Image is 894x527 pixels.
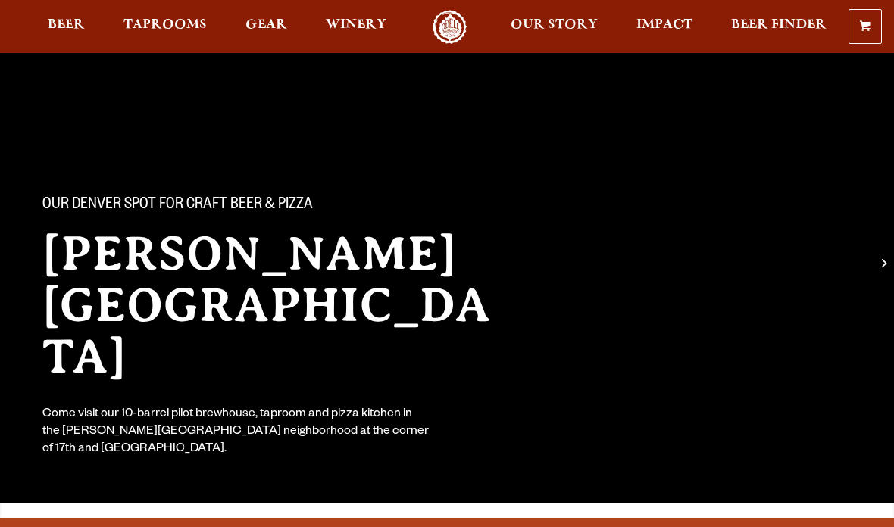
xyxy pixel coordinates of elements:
span: Impact [636,19,692,31]
div: Come visit our 10-barrel pilot brewhouse, taproom and pizza kitchen in the [PERSON_NAME][GEOGRAPH... [42,407,430,459]
span: Taprooms [123,19,207,31]
span: Beer [48,19,85,31]
a: Gear [236,10,297,44]
span: Gear [245,19,287,31]
a: Beer Finder [721,10,836,44]
h2: [PERSON_NAME][GEOGRAPHIC_DATA] [42,228,515,382]
a: Beer [38,10,95,44]
span: Winery [326,19,386,31]
span: Our Denver spot for craft beer & pizza [42,196,313,216]
span: Beer Finder [731,19,827,31]
span: Our Story [511,19,598,31]
a: Odell Home [421,10,478,44]
a: Impact [627,10,702,44]
a: Winery [316,10,396,44]
a: Our Story [501,10,608,44]
a: Taprooms [114,10,217,44]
